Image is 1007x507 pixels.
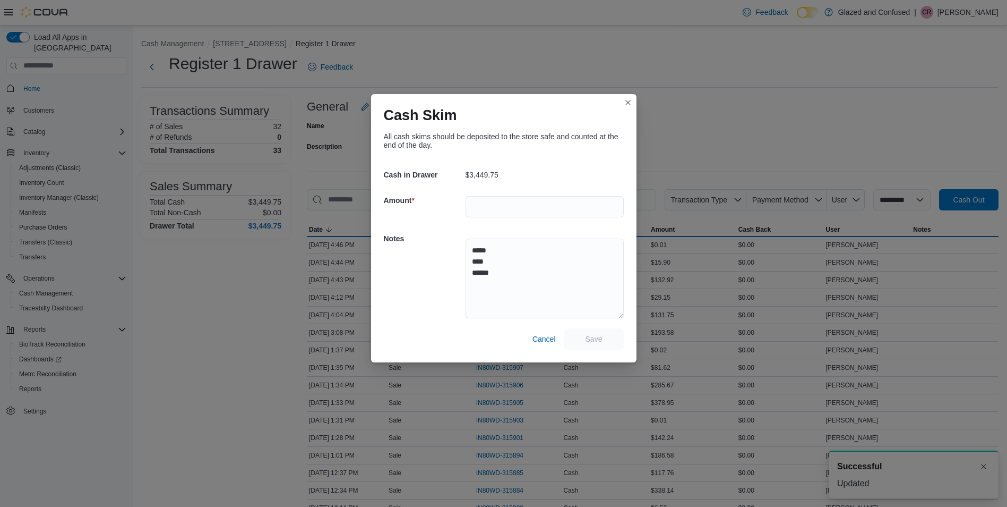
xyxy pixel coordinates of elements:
div: All cash skims should be deposited to the store safe and counted at the end of the day. [384,132,624,149]
span: Cancel [532,334,556,344]
h5: Cash in Drawer [384,164,463,185]
button: Save [564,328,624,350]
p: $3,449.75 [466,171,498,179]
button: Closes this modal window [622,96,634,109]
h5: Notes [384,228,463,249]
h1: Cash Skim [384,107,457,124]
span: Save [586,334,603,344]
h5: Amount [384,190,463,211]
button: Cancel [528,328,560,350]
